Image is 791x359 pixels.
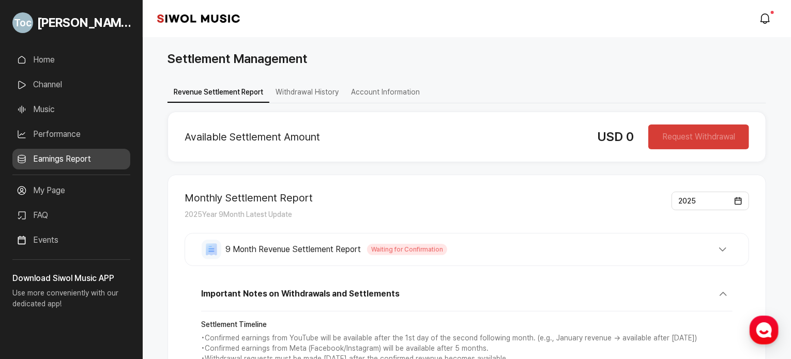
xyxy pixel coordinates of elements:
[201,288,399,300] span: Important Notes on Withdrawals and Settlements
[12,285,130,318] p: Use more conveniently with our dedicated app!
[597,129,634,144] span: USD 0
[12,230,130,251] a: Events
[269,87,345,97] a: Withdrawal History
[168,83,269,103] button: Revenue Settlement Report
[678,197,696,205] span: 2025
[202,240,732,259] button: 9 Month Revenue Settlement Report Waiting for Confirmation
[3,273,68,299] a: Home
[12,149,130,169] a: Earnings Report
[12,272,130,285] h3: Download Siwol Music APP
[201,285,733,311] button: Important Notes on Withdrawals and Settlements
[201,333,733,344] p: • Confirmed earnings from YouTube will be available after the 1st day of the second following mon...
[168,87,269,97] a: Revenue Settlement Report
[12,50,130,70] a: Home
[185,192,313,204] h2: Monthly Settlement Report
[345,87,426,97] a: Account Information
[345,83,426,103] button: Account Information
[153,289,178,297] span: Settings
[269,83,345,103] button: Withdrawal History
[12,180,130,201] a: My Page
[133,273,199,299] a: Settings
[12,74,130,95] a: Channel
[86,289,116,298] span: Messages
[12,8,130,37] a: Go to My Profile
[12,124,130,145] a: Performance
[367,244,447,255] span: Waiting for Confirmation
[37,13,130,32] span: [PERSON_NAME]
[168,50,307,68] h1: Settlement Management
[68,273,133,299] a: Messages
[185,131,581,143] h2: Available Settlement Amount
[672,192,749,210] button: 2025
[12,205,130,226] a: FAQ
[12,255,130,275] a: Announcement
[225,243,361,256] span: 9 Month Revenue Settlement Report
[12,99,130,120] a: Music
[26,289,44,297] span: Home
[201,344,733,354] p: • Confirmed earnings from Meta (Facebook/Instagram) will be available after 5 months.
[185,210,292,218] span: 2025 Year 9 Month Latest Update
[756,8,777,29] a: modal.notifications
[201,320,733,330] strong: Settlement Timeline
